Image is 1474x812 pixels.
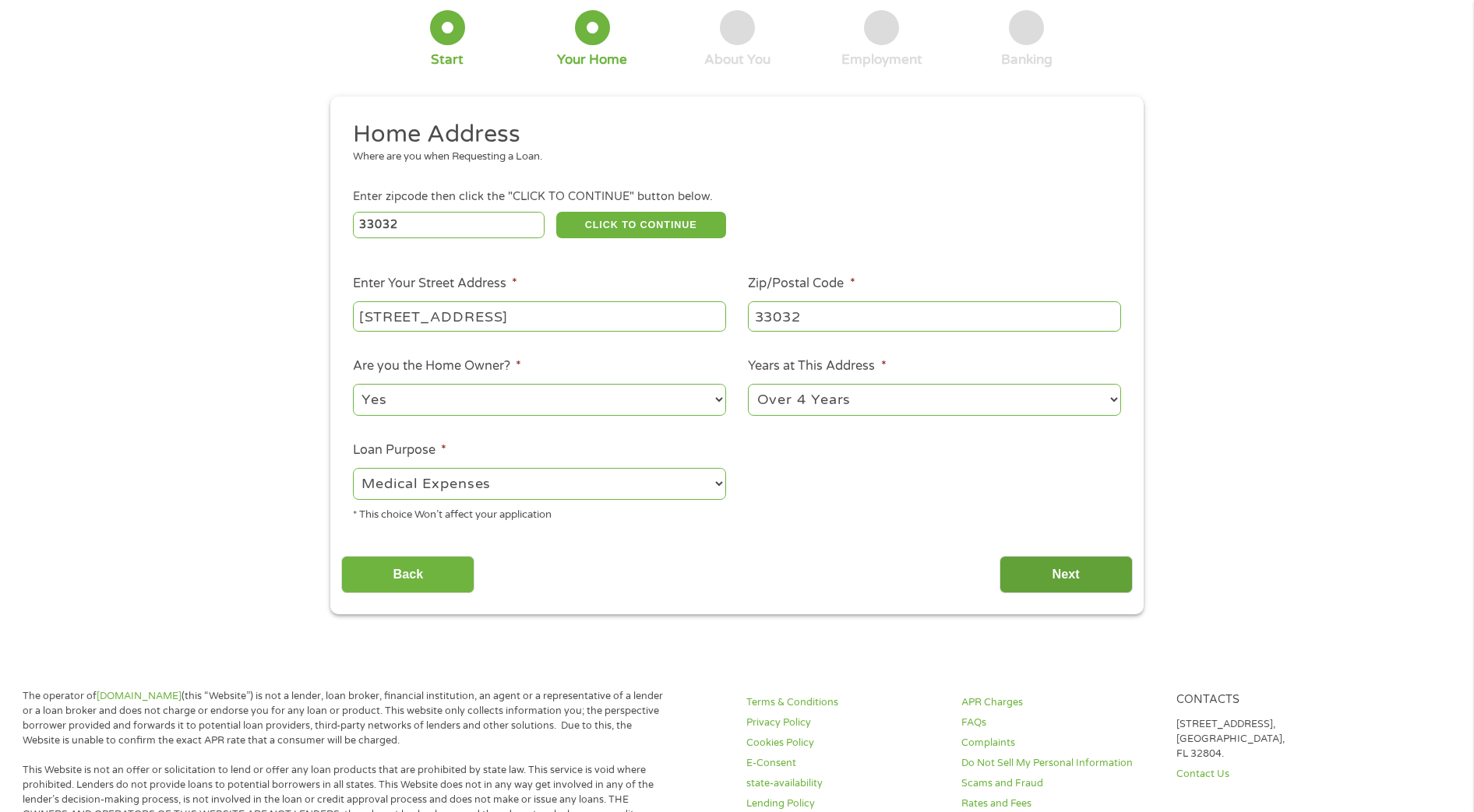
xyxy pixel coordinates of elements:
p: The operator of (this “Website”) is not a lender, loan broker, financial institution, an agent or... [23,689,667,748]
div: * This choice Won’t affect your application [353,502,726,523]
label: Are you the Home Owner? [353,358,521,374]
a: E-Consent [746,756,942,771]
a: Scams and Fraud [961,776,1157,791]
p: [STREET_ADDRESS], [GEOGRAPHIC_DATA], FL 32804. [1176,717,1372,761]
div: Enter zipcode then click the "CLICK TO CONTINUE" button below. [353,188,1121,206]
a: state-availability [746,776,942,791]
a: Lending Policy [746,796,942,811]
button: CLICK TO CONTINUE [556,212,726,238]
a: Rates and Fees [961,796,1157,811]
a: Cookies Policy [746,736,942,750]
input: 1 Main Street [353,301,726,331]
label: Enter Your Street Address [353,276,517,292]
a: Privacy Policy [746,715,942,730]
div: Employment [841,51,922,69]
a: Terms & Conditions [746,695,942,710]
div: About You [704,51,770,69]
a: FAQs [961,715,1157,730]
label: Years at This Address [748,358,886,374]
input: Enter Zipcode (e.g 01510) [353,212,545,238]
a: Contact Us [1176,767,1372,782]
a: [DOMAIN_NAME] [97,690,182,702]
label: Loan Purpose [353,442,446,459]
a: Complaints [961,736,1157,750]
div: Your Home [557,51,627,69]
input: Next [1000,556,1133,594]
a: Do Not Sell My Personal Information [961,756,1157,771]
label: Zip/Postal Code [748,276,855,292]
div: Banking [1001,51,1053,69]
div: Start [431,51,464,69]
div: Where are you when Requesting a Loan. [353,149,1110,165]
h2: Home Address [353,119,1110,150]
h4: Contacts [1176,693,1372,708]
a: APR Charges [961,695,1157,710]
input: Back [341,556,474,594]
